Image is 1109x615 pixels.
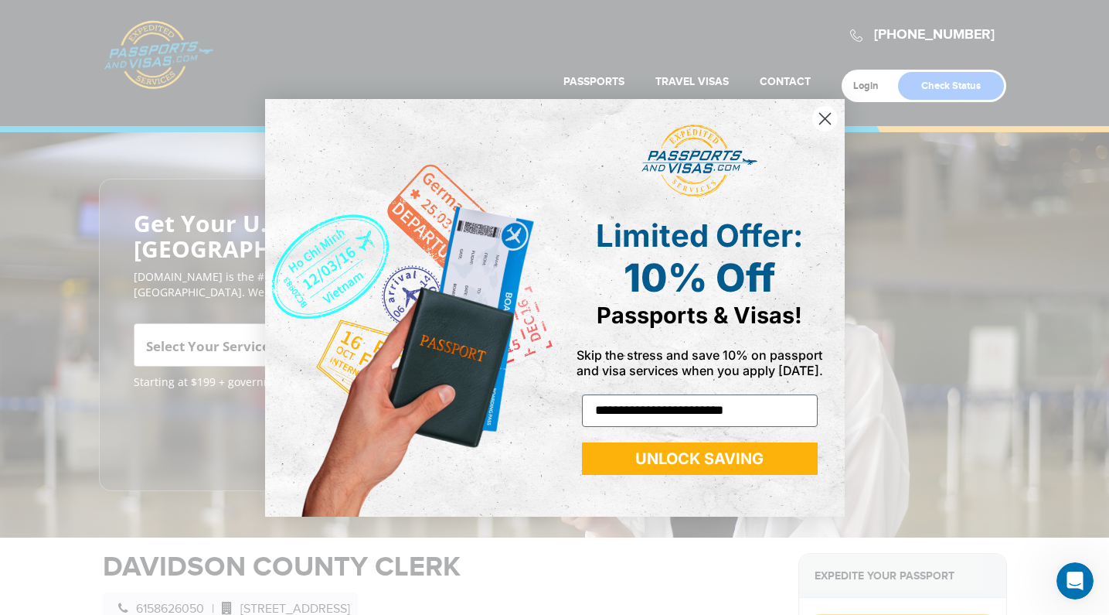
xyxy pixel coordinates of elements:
img: passports and visas [641,125,757,197]
iframe: Intercom live chat [1056,562,1094,600]
span: Skip the stress and save 10% on passport and visa services when you apply [DATE]. [577,347,823,378]
span: 10% Off [624,255,775,301]
span: Passports & Visas! [597,302,802,329]
img: de9cda0d-0715-46ca-9a25-073762a91ba7.png [265,99,555,517]
span: Limited Offer: [596,217,803,255]
button: Close dialog [811,105,839,132]
button: UNLOCK SAVING [582,442,818,475]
